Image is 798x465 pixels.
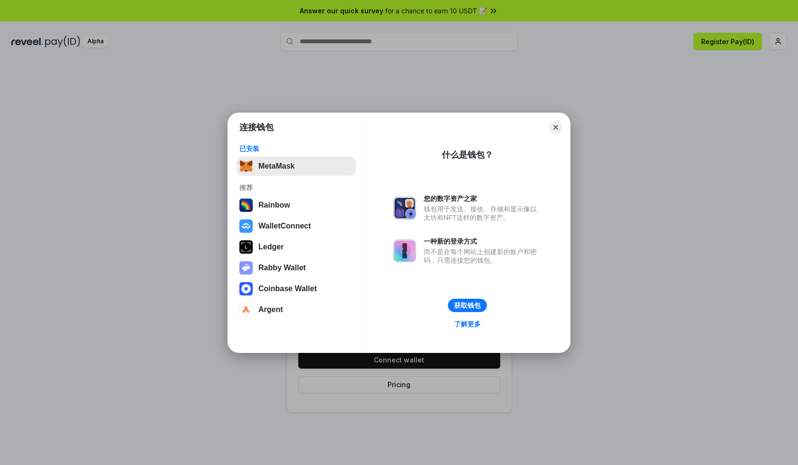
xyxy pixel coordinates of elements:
[258,285,317,293] div: Coinbase Wallet
[454,301,481,310] div: 获取钱包
[237,217,356,236] button: WalletConnect
[258,222,311,230] div: WalletConnect
[442,149,493,161] div: 什么是钱包？
[237,279,356,298] button: Coinbase Wallet
[239,240,253,254] img: svg+xml,%3Csvg%20xmlns%3D%22http%3A%2F%2Fwww.w3.org%2F2000%2Fsvg%22%20width%3D%2228%22%20height%3...
[237,300,356,319] button: Argent
[237,237,356,256] button: Ledger
[239,282,253,295] img: svg+xml,%3Csvg%20width%3D%2228%22%20height%3D%2228%22%20viewBox%3D%220%200%2028%2028%22%20fill%3D...
[239,144,353,153] div: 已安装
[424,237,541,246] div: 一种新的登录方式
[448,318,486,330] a: 了解更多
[393,239,416,262] img: svg+xml,%3Csvg%20xmlns%3D%22http%3A%2F%2Fwww.w3.org%2F2000%2Fsvg%22%20fill%3D%22none%22%20viewBox...
[237,157,356,176] button: MetaMask
[424,194,541,203] div: 您的数字资产之家
[239,303,253,316] img: svg+xml,%3Csvg%20width%3D%2228%22%20height%3D%2228%22%20viewBox%3D%220%200%2028%2028%22%20fill%3D...
[239,219,253,233] img: svg+xml,%3Csvg%20width%3D%2228%22%20height%3D%2228%22%20viewBox%3D%220%200%2028%2028%22%20fill%3D...
[239,261,253,275] img: svg+xml,%3Csvg%20xmlns%3D%22http%3A%2F%2Fwww.w3.org%2F2000%2Fsvg%22%20fill%3D%22none%22%20viewBox...
[258,243,284,251] div: Ledger
[448,299,487,312] button: 获取钱包
[258,264,306,272] div: Rabby Wallet
[239,183,353,192] div: 推荐
[393,197,416,219] img: svg+xml,%3Csvg%20xmlns%3D%22http%3A%2F%2Fwww.w3.org%2F2000%2Fsvg%22%20fill%3D%22none%22%20viewBox...
[239,199,253,212] img: svg+xml,%3Csvg%20width%3D%22120%22%20height%3D%22120%22%20viewBox%3D%220%200%20120%20120%22%20fil...
[424,247,541,265] div: 而不是在每个网站上创建新的账户和密码，只需连接您的钱包。
[258,305,283,314] div: Argent
[239,122,274,133] h1: 连接钱包
[258,162,294,171] div: MetaMask
[454,320,481,328] div: 了解更多
[239,160,253,173] img: svg+xml,%3Csvg%20fill%3D%22none%22%20height%3D%2233%22%20viewBox%3D%220%200%2035%2033%22%20width%...
[237,258,356,277] button: Rabby Wallet
[258,201,290,209] div: Rainbow
[549,121,562,134] button: Close
[237,196,356,215] button: Rainbow
[424,205,541,222] div: 钱包用于发送、接收、存储和显示像以太坊和NFT这样的数字资产。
